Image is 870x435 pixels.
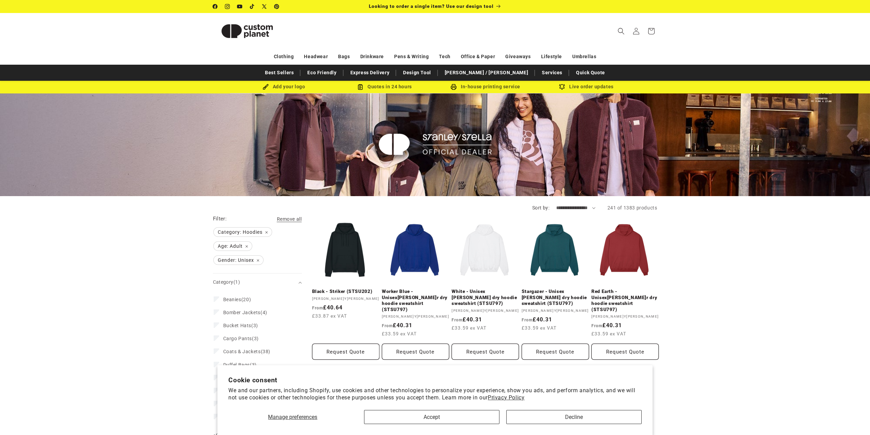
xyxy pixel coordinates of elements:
span: Remove all [277,216,302,222]
a: Eco Friendly [304,67,340,79]
img: Brush Icon [263,84,269,90]
a: Remove all [277,215,302,223]
button: Decline [506,410,642,424]
span: (3) [223,362,257,368]
a: Giveaways [505,51,531,63]
div: In-house printing service [435,82,536,91]
button: Request Quote [382,344,449,360]
span: (20) [223,296,251,303]
a: Privacy Policy [488,394,524,401]
span: Bomber Jackets [223,310,260,315]
a: Services [538,67,566,79]
a: Best Sellers [262,67,297,79]
a: [PERSON_NAME] / [PERSON_NAME] [441,67,532,79]
button: Request Quote [591,344,659,360]
a: Office & Paper [461,51,495,63]
span: Gender: Unisex [214,256,263,265]
img: Order Updates Icon [357,84,363,90]
span: (4) [223,309,267,316]
span: Cargo Pants [223,336,252,341]
a: White - Unisex [PERSON_NAME] dry hoodie sweatshirt (STSU797) [452,289,519,307]
a: Red Earth - Unisex[PERSON_NAME]r dry hoodie sweatshirt (STSU797) [591,289,659,312]
a: Bags [338,51,350,63]
a: Worker Blue - Unisex[PERSON_NAME]r dry hoodie sweatshirt (STSU797) [382,289,449,312]
span: Looking to order a single item? Use our design tool [369,3,494,9]
a: Express Delivery [347,67,393,79]
div: Live order updates [536,82,637,91]
summary: Category (1 selected) [213,273,302,291]
div: Add your logo [233,82,334,91]
button: Request Quote [452,344,519,360]
p: We and our partners, including Shopify, use cookies and other technologies to personalize your ex... [228,387,642,401]
a: Umbrellas [572,51,596,63]
img: Order updates [559,84,565,90]
span: Category: Hoodies [214,228,272,236]
h2: Filter: [213,215,227,223]
img: Custom Planet [213,16,281,47]
a: Design Tool [400,67,434,79]
span: (3) [223,322,258,329]
div: Quotes in 24 hours [334,82,435,91]
img: In-house printing [451,84,457,90]
span: Bucket Hats [223,323,252,328]
a: Category: Hoodies [213,228,272,236]
span: Age: Adult [214,242,252,251]
a: Clothing [274,51,294,63]
span: 241 of 1383 products [607,205,657,210]
button: Manage preferences [228,410,357,424]
button: Request Quote [522,344,589,360]
a: Headwear [304,51,328,63]
span: (38) [223,348,270,355]
span: Coats & Jackets [223,349,261,354]
button: Accept [364,410,499,424]
a: Pens & Writing [394,51,429,63]
span: (1) [233,279,240,285]
a: Drinkware [360,51,384,63]
a: Stargazer - Unisex [PERSON_NAME] dry hoodie sweatshirt (STSU797) [522,289,589,307]
span: Duffel Bags [223,362,250,368]
span: Manage preferences [268,414,317,420]
summary: Search [614,24,629,39]
a: Tech [439,51,450,63]
span: (3) [223,335,259,342]
a: Gender: Unisex [213,256,264,265]
a: Age: Adult [213,242,253,251]
a: Black - Striker (STSU202) [312,289,379,295]
label: Sort by: [532,205,549,210]
span: Category [213,279,240,285]
a: Custom Planet [210,13,284,49]
button: Request Quote [312,344,379,360]
a: Quick Quote [573,67,608,79]
span: Beanies [223,297,241,302]
a: Lifestyle [541,51,562,63]
h2: Cookie consent [228,376,642,384]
